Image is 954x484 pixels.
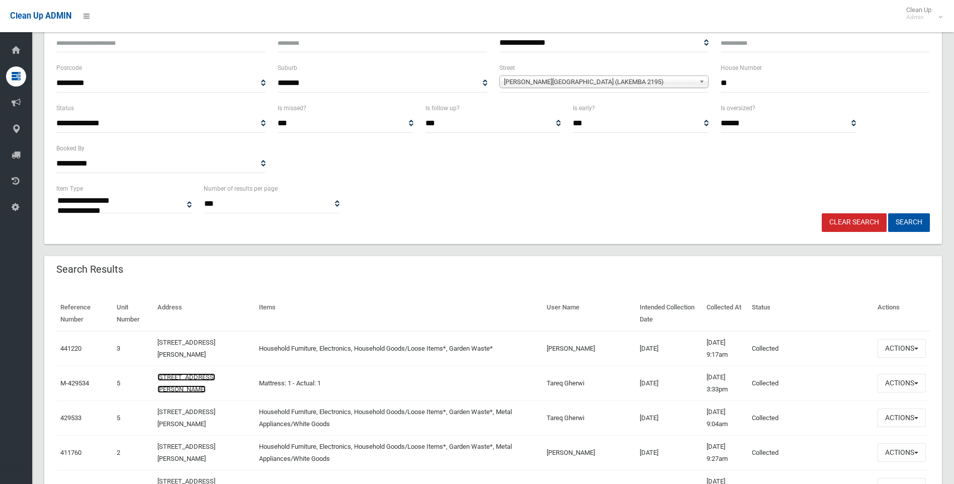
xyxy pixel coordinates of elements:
[822,213,887,232] a: Clear Search
[56,183,83,194] label: Item Type
[113,331,153,366] td: 3
[748,400,874,435] td: Collected
[157,373,215,393] a: [STREET_ADDRESS][PERSON_NAME]
[56,62,82,73] label: Postcode
[153,296,255,331] th: Address
[255,331,543,366] td: Household Furniture, Electronics, Household Goods/Loose Items*, Garden Waste*
[278,103,306,114] label: Is missed?
[255,435,543,470] td: Household Furniture, Electronics, Household Goods/Loose Items*, Garden Waste*, Metal Appliances/W...
[113,400,153,435] td: 5
[573,103,595,114] label: Is early?
[878,443,926,462] button: Actions
[44,260,135,279] header: Search Results
[157,443,215,462] a: [STREET_ADDRESS][PERSON_NAME]
[157,408,215,428] a: [STREET_ADDRESS][PERSON_NAME]
[157,339,215,358] a: [STREET_ADDRESS][PERSON_NAME]
[113,435,153,470] td: 2
[878,374,926,392] button: Actions
[636,435,703,470] td: [DATE]
[255,366,543,400] td: Mattress: 1 - Actual: 1
[499,62,515,73] label: Street
[703,296,748,331] th: Collected At
[56,143,84,154] label: Booked By
[878,409,926,427] button: Actions
[721,62,762,73] label: House Number
[748,435,874,470] td: Collected
[636,296,703,331] th: Intended Collection Date
[543,435,636,470] td: [PERSON_NAME]
[56,296,113,331] th: Reference Number
[60,449,81,456] a: 411760
[748,366,874,400] td: Collected
[906,14,931,21] small: Admin
[543,331,636,366] td: [PERSON_NAME]
[888,213,930,232] button: Search
[901,6,941,21] span: Clean Up
[113,366,153,400] td: 5
[60,414,81,422] a: 429533
[703,366,748,400] td: [DATE] 3:33pm
[636,400,703,435] td: [DATE]
[113,296,153,331] th: Unit Number
[543,296,636,331] th: User Name
[425,103,460,114] label: Is follow up?
[878,339,926,358] button: Actions
[636,331,703,366] td: [DATE]
[703,435,748,470] td: [DATE] 9:27am
[748,296,874,331] th: Status
[255,296,543,331] th: Items
[504,76,695,88] span: [PERSON_NAME][GEOGRAPHIC_DATA] (LAKEMBA 2195)
[60,379,89,387] a: M-429534
[874,296,930,331] th: Actions
[543,400,636,435] td: Tareq Gherwi
[636,366,703,400] td: [DATE]
[255,400,543,435] td: Household Furniture, Electronics, Household Goods/Loose Items*, Garden Waste*, Metal Appliances/W...
[748,331,874,366] td: Collected
[204,183,278,194] label: Number of results per page
[703,400,748,435] td: [DATE] 9:04am
[721,103,755,114] label: Is oversized?
[56,103,74,114] label: Status
[60,345,81,352] a: 441220
[10,11,71,21] span: Clean Up ADMIN
[278,62,297,73] label: Suburb
[703,331,748,366] td: [DATE] 9:17am
[543,366,636,400] td: Tareq Gherwi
